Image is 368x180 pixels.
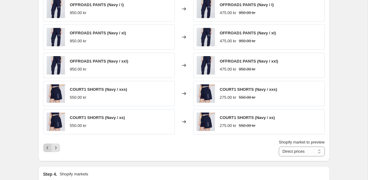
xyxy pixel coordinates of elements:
span: COURT1 SHORTS (Navy / xxs) [220,87,277,92]
span: OFFROAD1 PANTS (Navy / xl) [70,31,126,35]
div: 475.00 kr [220,38,236,44]
span: Shopify market to preview [279,140,325,144]
div: 950.00 kr [70,10,86,16]
span: OFFROAD1 PANTS (Navy / xxl) [70,59,128,63]
div: 550.00 kr [70,123,86,129]
strike: 550.00 kr [239,123,255,129]
span: OFFROAD1 PANTS (Navy / l) [220,2,274,7]
img: 230403_PLANETNUSA1126_NEW_NAVY_80x.jpg [47,84,65,103]
strike: 950.00 kr [239,66,255,72]
div: 950.00 kr [70,66,86,72]
span: OFFROAD1 PANTS (Navy / xl) [220,31,276,35]
strike: 550.00 kr [239,94,255,101]
span: OFFROAD1 PANTS (Navy / l) [70,2,124,7]
img: 230403_PLANETNUSA1199_NEW_NAVY_80x.jpg [197,28,215,46]
img: 230403_PLANETNUSA1126_NEW_NAVY_80x.jpg [197,113,215,131]
img: 230403_PLANETNUSA1126_NEW_NAVY_80x.jpg [197,84,215,103]
span: COURT1 SHORTS (Navy / xs) [220,115,275,120]
img: 230403_PLANETNUSA1199_NEW_NAVY_80x.jpg [47,56,65,75]
span: COURT1 SHORTS (Navy / xxs) [70,87,127,92]
h2: Step 4. [43,171,57,177]
div: 950.00 kr [70,38,86,44]
p: Shopify markets [59,171,88,177]
button: Previous [43,144,52,152]
img: 230403_PLANETNUSA1199_NEW_NAVY_80x.jpg [47,28,65,46]
img: 230403_PLANETNUSA1126_NEW_NAVY_80x.jpg [47,113,65,131]
div: 475.00 kr [220,10,236,16]
div: 550.00 kr [70,94,86,101]
span: OFFROAD1 PANTS (Navy / xxl) [220,59,278,63]
strike: 950.00 kr [239,10,255,16]
span: COURT1 SHORTS (Navy / xs) [70,115,125,120]
img: 230403_PLANETNUSA1199_NEW_NAVY_80x.jpg [197,56,215,75]
button: Next [52,144,60,152]
div: 275.00 kr [220,94,236,101]
nav: Pagination [43,144,60,152]
div: 275.00 kr [220,123,236,129]
strike: 950.00 kr [239,38,255,44]
div: 475.00 kr [220,66,236,72]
